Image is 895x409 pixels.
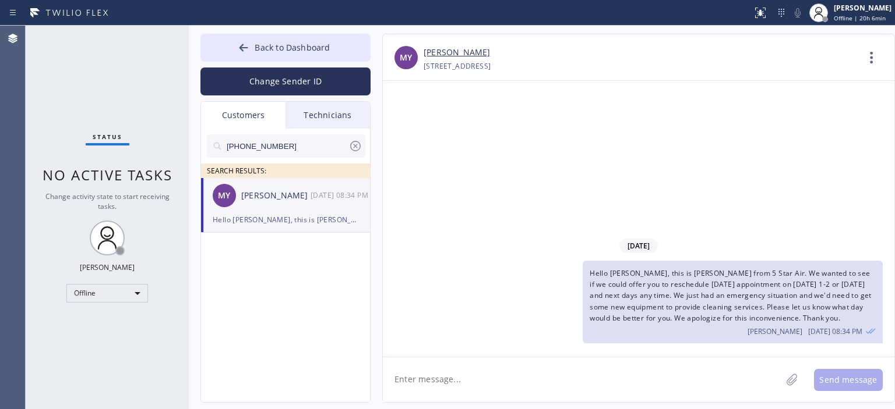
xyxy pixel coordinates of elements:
[45,191,170,211] span: Change activity state to start receiving tasks.
[200,34,371,62] button: Back to Dashboard
[213,213,358,226] div: Hello [PERSON_NAME], this is [PERSON_NAME] from 5 Star Air. We wanted to see if we could offer yo...
[834,14,886,22] span: Offline | 20h 6min
[311,189,371,202] div: 08/22/2025 9:34 AM
[255,42,330,53] span: Back to Dashboard
[201,102,286,129] div: Customers
[400,51,412,65] span: MY
[43,165,172,184] span: No active tasks
[225,134,348,158] input: Search
[790,5,806,21] button: Mute
[218,189,230,202] span: MY
[80,262,135,272] div: [PERSON_NAME]
[241,189,311,202] div: [PERSON_NAME]
[93,133,122,141] span: Status
[286,102,370,129] div: Technicians
[619,239,658,253] span: [DATE]
[207,166,266,176] span: SEARCH RESULTS:
[424,46,490,59] a: [PERSON_NAME]
[748,326,802,336] span: [PERSON_NAME]
[424,59,491,73] div: [STREET_ADDRESS]
[66,284,148,303] div: Offline
[200,67,371,95] button: Change Sender ID
[590,268,872,323] span: Hello [PERSON_NAME], this is [PERSON_NAME] from 5 Star Air. We wanted to see if we could offer yo...
[808,326,862,336] span: [DATE] 08:34 PM
[583,261,883,343] div: 08/22/2025 9:34 AM
[834,3,892,13] div: [PERSON_NAME]
[814,369,883,391] button: Send message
